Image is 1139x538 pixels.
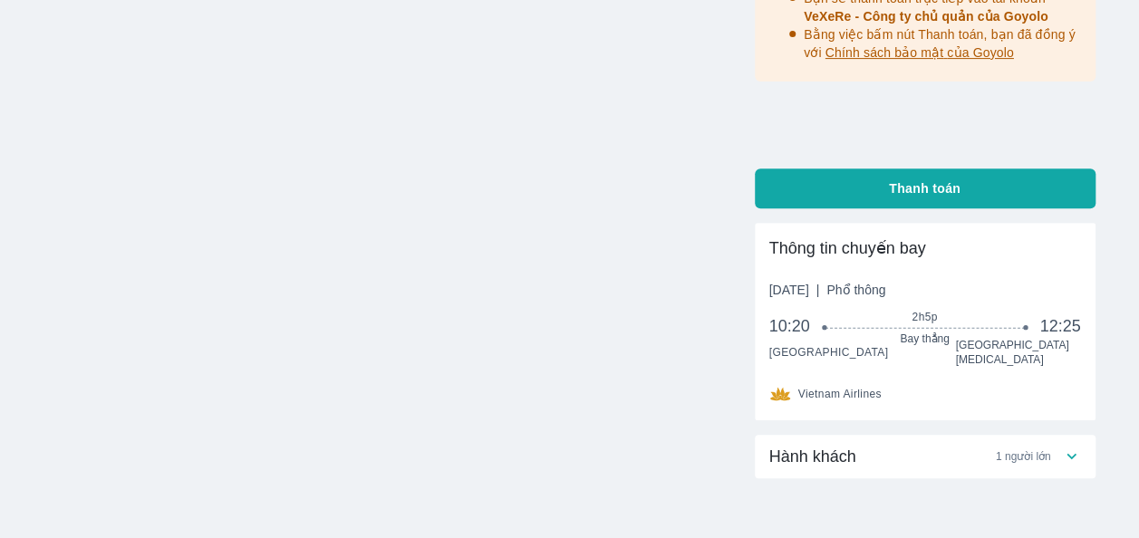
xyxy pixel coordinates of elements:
span: 2h5p [825,310,1025,324]
span: Bay thẳng [825,331,1025,346]
div: Thông tin chuyến bay [769,237,1081,259]
span: [DATE] [769,281,886,299]
button: Thanh toán [755,168,1096,208]
span: Vietnam Airlines [798,387,882,401]
span: Phổ thông [826,283,885,297]
span: VeXeRe - Công ty chủ quản của Goyolo [804,9,1048,24]
span: Thanh toán [889,179,960,197]
span: 12:25 [1039,315,1080,337]
span: Chính sách bảo mật của Goyolo [825,45,1014,60]
p: Bằng việc bấm nút Thanh toán, bạn đã đồng ý với [804,25,1083,62]
div: Hành khách1 người lớn [755,435,1096,478]
span: | [816,283,820,297]
span: 10:20 [769,315,825,337]
span: Hành khách [769,446,856,467]
span: 1 người lớn [996,449,1051,464]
